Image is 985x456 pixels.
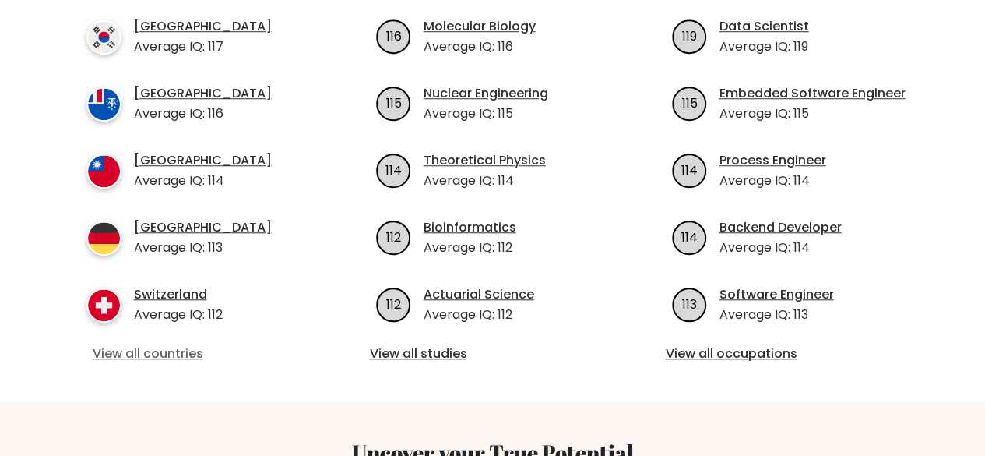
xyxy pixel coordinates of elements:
[424,104,548,123] p: Average IQ: 115
[681,161,698,179] text: 114
[134,285,223,304] a: Switzerland
[86,19,121,55] img: country
[386,228,401,246] text: 112
[86,221,121,256] img: country
[424,17,536,36] a: Molecular Biology
[719,218,842,237] a: Backend Developer
[424,218,516,237] a: Bioinformatics
[134,151,272,170] a: [GEOGRAPHIC_DATA]
[424,285,534,304] a: Actuarial Science
[134,37,272,56] p: Average IQ: 117
[424,306,534,324] p: Average IQ: 112
[134,218,272,237] a: [GEOGRAPHIC_DATA]
[385,94,401,111] text: 115
[719,239,842,257] p: Average IQ: 114
[424,171,546,190] p: Average IQ: 114
[682,27,697,44] text: 119
[719,17,809,36] a: Data Scientist
[719,285,834,304] a: Software Engineer
[424,239,516,257] p: Average IQ: 112
[86,87,121,122] img: country
[719,151,826,170] a: Process Engineer
[424,37,536,56] p: Average IQ: 116
[681,228,698,246] text: 114
[719,37,809,56] p: Average IQ: 119
[719,306,834,324] p: Average IQ: 113
[134,84,272,103] a: [GEOGRAPHIC_DATA]
[385,161,402,179] text: 114
[424,151,546,170] a: Theoretical Physics
[385,27,401,44] text: 116
[719,104,906,123] p: Average IQ: 115
[86,154,121,189] img: country
[134,171,272,190] p: Average IQ: 114
[719,84,906,103] a: Embedded Software Engineer
[134,239,272,257] p: Average IQ: 113
[682,295,697,313] text: 113
[370,345,616,363] a: View all studies
[134,306,223,324] p: Average IQ: 112
[681,94,697,111] text: 115
[134,104,272,123] p: Average IQ: 116
[93,345,301,363] a: View all countries
[86,288,121,323] img: country
[424,84,548,103] a: Nuclear Engineering
[386,295,401,313] text: 112
[134,17,272,36] a: [GEOGRAPHIC_DATA]
[666,345,912,363] a: View all occupations
[719,171,826,190] p: Average IQ: 114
